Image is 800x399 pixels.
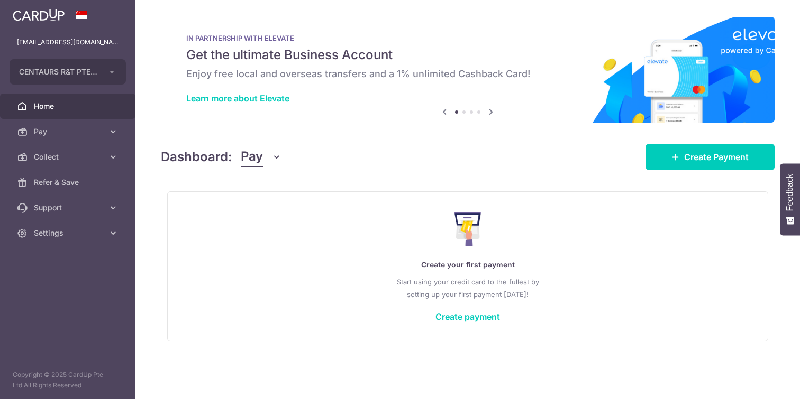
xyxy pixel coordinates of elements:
span: Pay [241,147,263,167]
h6: Enjoy free local and overseas transfers and a 1% unlimited Cashback Card! [186,68,749,80]
button: Feedback - Show survey [780,163,800,235]
p: Start using your credit card to the fullest by setting up your first payment [DATE]! [189,275,747,301]
span: CENTAURS R&T PTE. LTD. [19,67,97,77]
button: CENTAURS R&T PTE. LTD. [10,59,126,85]
span: Refer & Save [34,177,104,188]
p: [EMAIL_ADDRESS][DOMAIN_NAME] [17,37,119,48]
span: Feedback [785,174,795,211]
img: CardUp [13,8,65,21]
span: Collect [34,152,104,162]
img: Make Payment [454,212,481,246]
a: Create Payment [646,144,775,170]
img: Renovation banner [161,17,775,123]
span: Home [34,101,104,112]
p: IN PARTNERSHIP WITH ELEVATE [186,34,749,42]
h5: Get the ultimate Business Account [186,47,749,63]
h4: Dashboard: [161,147,232,166]
span: Support [34,202,104,213]
span: Settings [34,228,104,238]
button: Pay [241,147,281,167]
p: Create your first payment [189,258,747,271]
span: Create Payment [684,151,749,163]
span: Pay [34,126,104,137]
a: Learn more about Elevate [186,93,289,104]
a: Create payment [435,311,500,322]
